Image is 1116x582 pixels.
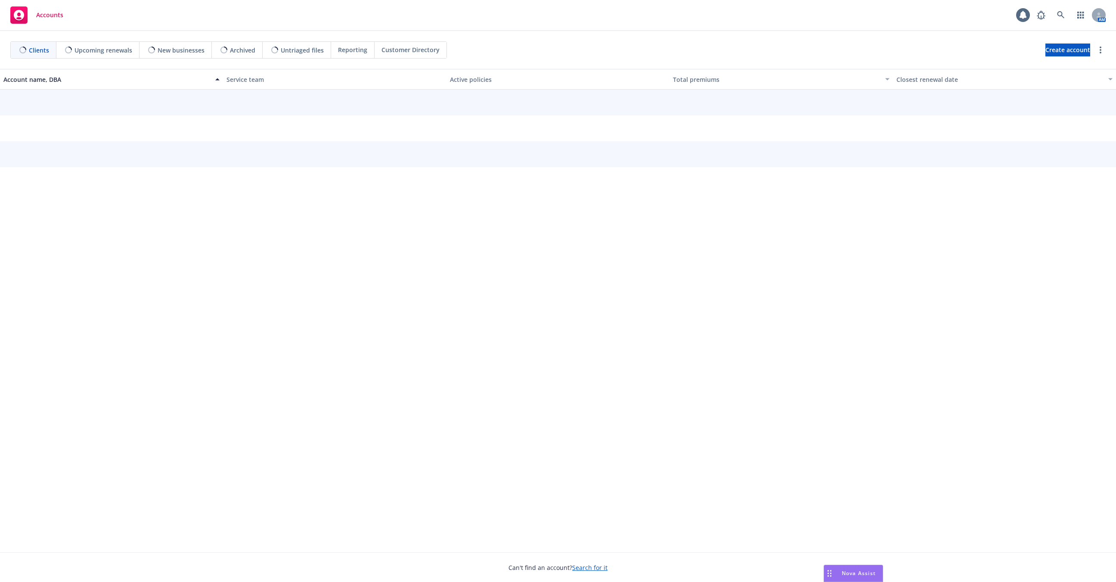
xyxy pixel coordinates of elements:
[842,570,876,577] span: Nova Assist
[896,75,1103,84] div: Closest renewal date
[893,69,1116,90] button: Closest renewal date
[1045,42,1090,58] span: Create account
[1032,6,1050,24] a: Report a Bug
[1095,45,1106,55] a: more
[508,563,608,572] span: Can't find an account?
[338,45,367,54] span: Reporting
[74,46,132,55] span: Upcoming renewals
[450,75,666,84] div: Active policies
[1072,6,1089,24] a: Switch app
[446,69,670,90] button: Active policies
[1052,6,1069,24] a: Search
[3,75,210,84] div: Account name, DBA
[7,3,67,27] a: Accounts
[230,46,255,55] span: Archived
[29,46,49,55] span: Clients
[36,12,63,19] span: Accounts
[226,75,443,84] div: Service team
[281,46,324,55] span: Untriaged files
[572,563,608,572] a: Search for it
[223,69,446,90] button: Service team
[158,46,205,55] span: New businesses
[670,69,893,90] button: Total premiums
[824,565,835,582] div: Drag to move
[824,565,883,582] button: Nova Assist
[381,45,440,54] span: Customer Directory
[1045,44,1090,56] a: Create account
[673,75,880,84] div: Total premiums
